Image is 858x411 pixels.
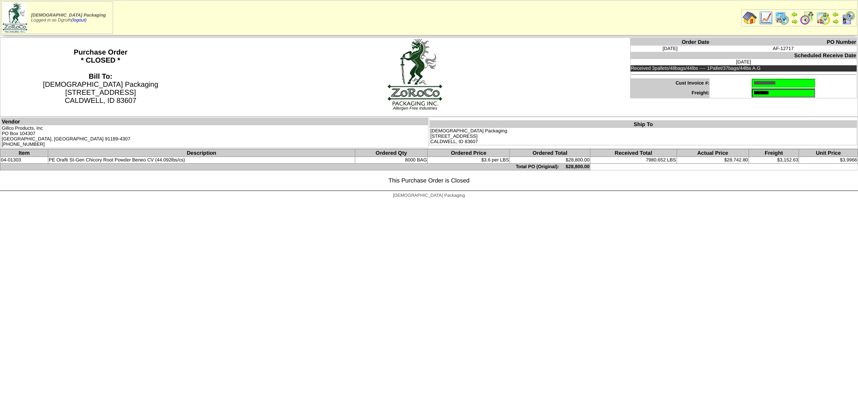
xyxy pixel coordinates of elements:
[677,157,749,164] td: $28,742.80
[590,157,677,164] td: 7980.652 LBS
[630,78,710,88] td: Cust Invoice #:
[428,149,510,157] th: Ordered Price
[3,3,27,33] img: zoroco-logo-small.webp
[791,18,798,25] img: arrowright.gif
[31,13,106,23] span: Logged in as Dgroth
[1,118,429,126] th: Vendor
[743,11,757,25] img: home.gif
[759,11,773,25] img: line_graph.gif
[43,73,158,105] span: [DEMOGRAPHIC_DATA] Packaging [STREET_ADDRESS] CALDWELL, ID 83607
[799,149,858,157] th: Unit Price
[630,88,710,98] td: Freight:
[0,157,48,164] td: 04-01303
[630,65,857,72] td: Received 3pallets/48bags/44lbs ---- 1Pallet/37bags/44lbs A.G
[832,11,839,18] img: arrowleft.gif
[71,18,87,23] a: (logout)
[710,46,857,52] td: AF-12717
[791,11,798,18] img: arrowleft.gif
[387,38,443,106] img: logoBig.jpg
[630,46,710,52] td: [DATE]
[590,149,677,157] th: Received Total
[355,149,428,157] th: Ordered Qty
[1,125,429,148] td: Gillco Products, Inc PO Box 104307 [GEOGRAPHIC_DATA], [GEOGRAPHIC_DATA] 91189-4307 [PHONE_NUMBER]
[841,11,855,25] img: calendarcustomer.gif
[630,52,857,59] th: Scheduled Receive Date
[0,149,48,157] th: Item
[677,149,749,157] th: Actual Price
[832,18,839,25] img: arrowright.gif
[393,193,465,198] span: [DEMOGRAPHIC_DATA] Packaging
[710,38,857,46] th: PO Number
[48,157,355,164] td: PE Orafti St-Gen Chicory Root Powder Beneo CV (44.092lbs/cs)
[816,11,830,25] img: calendarinout.gif
[0,38,201,117] th: Purchase Order * CLOSED *
[799,157,858,164] td: $3.9966
[430,121,857,128] th: Ship To
[89,73,113,81] strong: Bill To:
[430,128,857,145] td: [DEMOGRAPHIC_DATA] Packaging [STREET_ADDRESS] CALDWELL, ID 83607
[630,59,857,65] td: [DATE]
[355,157,428,164] td: 8000 BAG
[775,11,789,25] img: calendarprod.gif
[510,149,590,157] th: Ordered Total
[749,149,799,157] th: Freight
[0,164,590,170] td: Total PO (Original): $28,800.00
[749,157,799,164] td: $3,152.63
[630,38,710,46] th: Order Date
[31,13,106,18] span: [DEMOGRAPHIC_DATA] Packaging
[48,149,355,157] th: Description
[393,106,437,110] span: Allergen Free Industries
[428,157,510,164] td: $3.6 per LBS
[800,11,814,25] img: calendarblend.gif
[510,157,590,164] td: $28,800.00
